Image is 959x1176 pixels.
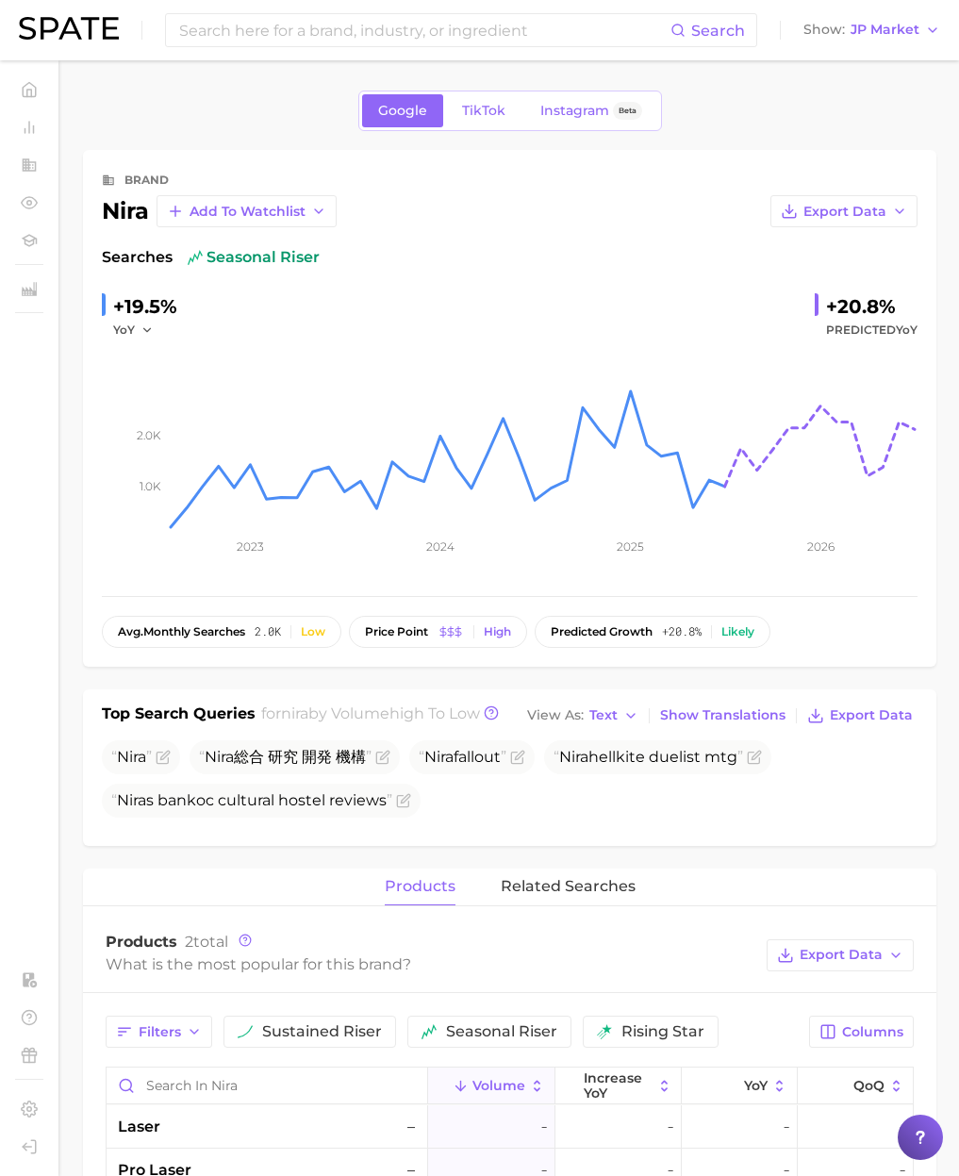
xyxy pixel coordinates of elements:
[619,103,637,119] span: Beta
[803,204,886,220] span: Export Data
[378,103,427,119] span: Google
[660,707,785,723] span: Show Translations
[281,704,308,722] span: nira
[799,18,945,42] button: ShowJP Market
[113,322,135,338] span: YoY
[107,1068,427,1103] input: Search in nira
[446,94,521,127] a: TikTok
[802,703,918,729] button: Export Data
[744,1078,768,1093] span: YoY
[185,933,193,951] span: 2
[617,539,644,554] tspan: 2025
[238,1024,253,1039] img: sustained riser
[721,625,754,638] div: Likely
[691,22,745,40] span: Search
[19,17,119,40] img: SPATE
[682,1068,798,1104] button: YoY
[896,323,918,337] span: YoY
[118,625,245,638] span: monthly searches
[540,103,609,119] span: Instagram
[106,933,177,951] span: Products
[237,539,264,554] tspan: 2023
[826,319,918,341] span: Predicted
[655,703,790,728] button: Show Translations
[102,703,256,729] h1: Top Search Queries
[853,1078,885,1093] span: QoQ
[842,1024,903,1040] span: Columns
[205,748,234,766] span: Nira
[185,933,228,951] span: total
[446,1024,557,1039] span: seasonal riser
[113,291,177,322] div: +19.5%
[177,14,670,46] input: Search here for a brand, industry, or ingredient
[188,250,203,265] img: seasonal riser
[137,428,161,442] tspan: 2.0k
[419,748,506,766] span: fallout
[807,539,835,554] tspan: 2026
[422,1024,437,1039] img: seasonal riser
[535,616,770,648] button: predicted growth+20.8%Likely
[157,195,337,227] button: Add to Watchlist
[102,616,341,648] button: avg.monthly searches2.0kLow
[501,878,636,895] span: related searches
[106,1016,212,1048] button: Filters
[139,1024,181,1040] span: Filters
[190,204,306,220] span: Add to Watchlist
[809,1016,914,1048] button: Columns
[899,1116,906,1138] span: -
[662,625,702,638] span: +20.8%
[375,750,390,765] button: Flag as miscategorized or irrelevant
[597,1024,612,1039] img: rising star
[102,200,149,223] div: nira
[472,1078,525,1093] span: Volume
[102,246,173,269] span: Searches
[826,291,918,322] div: +20.8%
[851,25,919,35] span: JP Market
[559,748,588,766] span: Nira
[118,624,143,638] abbr: average
[554,748,743,766] span: hellkite duelist mtg
[349,616,527,648] button: price pointHigh
[462,103,505,119] span: TikTok
[783,1116,790,1138] span: -
[667,1116,674,1138] span: -
[484,625,511,638] div: High
[188,246,320,269] span: seasonal riser
[551,625,653,638] span: predicted growth
[621,1024,704,1039] span: rising star
[117,791,146,809] span: Nira
[555,1068,682,1104] button: increase YoY
[107,1105,913,1149] button: laser–----
[199,748,372,766] span: 総合 研究 開発 機構
[770,195,918,227] button: Export Data
[396,793,411,808] button: Flag as miscategorized or irrelevant
[262,1024,382,1039] span: sustained riser
[767,939,914,971] button: Export Data
[589,710,618,721] span: Text
[830,707,913,723] span: Export Data
[301,625,325,638] div: Low
[385,878,455,895] span: products
[524,94,658,127] a: InstagramBeta
[527,710,584,721] span: View As
[255,625,281,638] span: 2.0k
[261,703,480,729] h2: for by Volume
[117,748,146,766] span: Nira
[510,750,525,765] button: Flag as miscategorized or irrelevant
[428,1068,554,1104] button: Volume
[140,479,161,493] tspan: 1.0k
[111,791,392,809] span: s bankoc cultural hostel reviews
[362,94,443,127] a: Google
[113,319,154,341] button: YoY
[424,748,454,766] span: Nira
[798,1068,913,1104] button: QoQ
[584,1070,653,1101] span: increase YoY
[522,704,643,728] button: View AsText
[747,750,762,765] button: Flag as miscategorized or irrelevant
[389,704,480,722] span: high to low
[15,1133,43,1161] a: Log out. Currently logged in with e-mail yumi.toki@spate.nyc.
[124,169,169,191] div: brand
[118,1116,160,1138] span: laser
[800,947,883,963] span: Export Data
[540,1116,548,1138] span: -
